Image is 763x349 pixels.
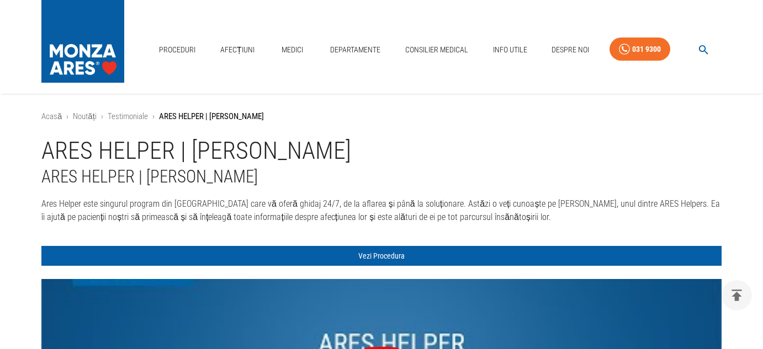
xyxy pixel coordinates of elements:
[401,39,473,61] a: Consilier Medical
[152,110,155,123] li: ›
[722,280,752,310] button: delete
[159,110,264,123] p: ARES HELPER | [PERSON_NAME]
[41,165,722,188] h2: ARES HELPER | [PERSON_NAME]
[41,111,62,121] a: Acasă
[41,110,722,123] nav: breadcrumb
[101,110,103,123] li: ›
[489,39,532,61] a: Info Utile
[326,39,385,61] a: Departamente
[41,197,722,224] p: Ares Helper este singurul program din [GEOGRAPHIC_DATA] care vă oferă ghidaj 24/7, de la aflarea ...
[274,39,310,61] a: Medici
[108,111,148,121] a: Testimoniale
[547,39,594,61] a: Despre Noi
[73,111,97,121] a: Noutăți
[41,136,722,166] h1: ARES HELPER | [PERSON_NAME]
[66,110,68,123] li: ›
[41,246,722,266] a: Vezi Procedura
[216,39,259,61] a: Afecțiuni
[632,42,661,56] div: 031 9300
[610,37,670,61] a: 031 9300
[155,39,200,61] a: Proceduri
